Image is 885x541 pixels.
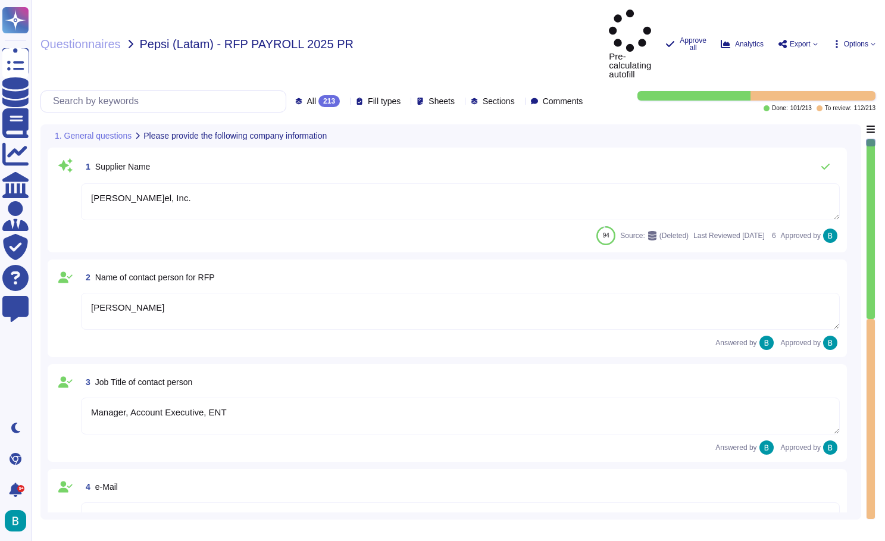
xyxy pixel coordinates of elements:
span: Analytics [735,40,764,48]
span: Job Title of contact person [95,377,192,387]
span: Approved by [781,339,821,346]
span: All [307,97,317,105]
span: Pre-calculating autofill [609,10,651,79]
span: To review: [825,105,852,111]
span: Name of contact person for RFP [95,273,215,282]
textarea: [PERSON_NAME]el, Inc. [81,183,840,220]
span: 4 [81,483,90,491]
span: Options [844,40,868,48]
span: Questionnaires [40,38,121,50]
textarea: [PERSON_NAME] [81,293,840,330]
span: (Deleted) [659,232,689,239]
span: Sections [483,97,515,105]
input: Search by keywords [47,91,286,112]
div: 9+ [17,485,24,492]
span: e-Mail [95,482,118,492]
span: Answered by [715,444,756,451]
span: 94 [603,232,609,239]
img: user [823,440,837,455]
span: Supplier Name [95,162,151,171]
textarea: Manager, Account Executive, ENT [81,398,840,434]
textarea: [PERSON_NAME][EMAIL_ADDRESS][PERSON_NAME][DOMAIN_NAME] [81,502,840,539]
div: 213 [318,95,340,107]
span: Sheets [429,97,455,105]
span: Answered by [715,339,756,346]
span: Approve all [680,37,706,51]
span: Fill types [368,97,401,105]
span: Last Reviewed [DATE] [693,232,765,239]
span: 2 [81,273,90,282]
span: Approved by [781,232,821,239]
span: Approved by [781,444,821,451]
span: Export [790,40,811,48]
span: Source: [620,231,689,240]
img: user [5,510,26,531]
img: user [759,336,774,350]
span: 6 [770,232,776,239]
span: 101 / 213 [790,105,812,111]
span: 1 [81,162,90,171]
button: Analytics [721,39,764,49]
button: user [2,508,35,534]
img: user [759,440,774,455]
span: Comments [543,97,583,105]
span: Pepsi (Latam) - RFP PAYROLL 2025 PR [140,38,354,50]
span: 112 / 213 [854,105,875,111]
img: user [823,229,837,243]
span: Done: [772,105,788,111]
button: Approve all [665,37,706,51]
img: user [823,336,837,350]
span: 3 [81,378,90,386]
